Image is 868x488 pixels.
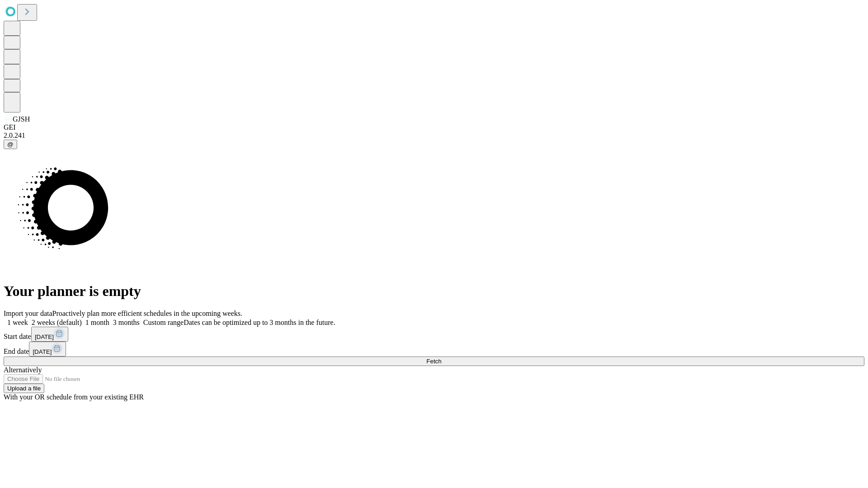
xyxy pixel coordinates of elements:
span: Proactively plan more efficient schedules in the upcoming weeks. [52,310,242,317]
h1: Your planner is empty [4,283,864,300]
span: Import your data [4,310,52,317]
span: 3 months [113,319,140,326]
button: @ [4,140,17,149]
span: Dates can be optimized up to 3 months in the future. [184,319,335,326]
span: 1 week [7,319,28,326]
button: Fetch [4,357,864,366]
span: @ [7,141,14,148]
div: End date [4,342,864,357]
button: Upload a file [4,384,44,393]
span: Alternatively [4,366,42,374]
span: [DATE] [35,333,54,340]
span: [DATE] [33,348,52,355]
span: Fetch [426,358,441,365]
div: GEI [4,123,864,131]
div: 2.0.241 [4,131,864,140]
span: 1 month [85,319,109,326]
button: [DATE] [31,327,68,342]
div: Start date [4,327,864,342]
button: [DATE] [29,342,66,357]
span: Custom range [143,319,184,326]
span: 2 weeks (default) [32,319,82,326]
span: GJSH [13,115,30,123]
span: With your OR schedule from your existing EHR [4,393,144,401]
